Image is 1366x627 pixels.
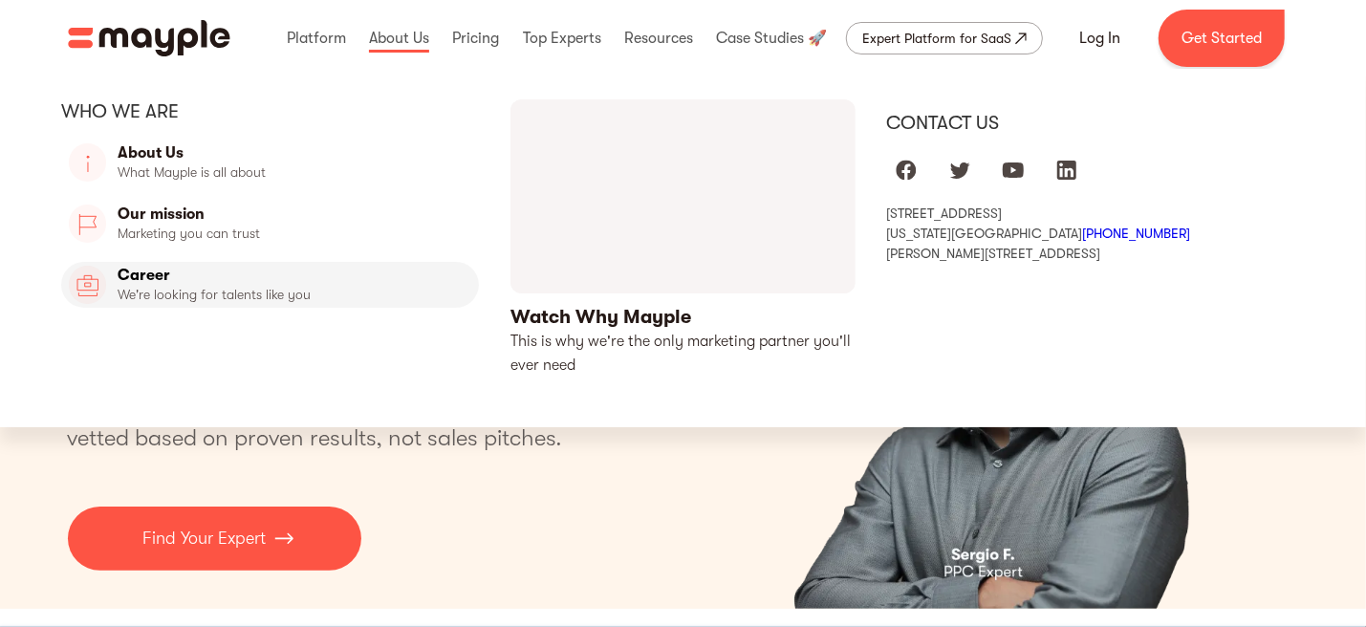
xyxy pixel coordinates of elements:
div: Resources [619,8,698,69]
a: Mayple at Facebook [887,151,925,189]
a: Mayple at Twitter [941,151,979,189]
div: וידג'ט של צ'אט [1023,406,1366,627]
div: Expert Platform for SaaS [862,27,1011,50]
a: Mayple at Youtube [994,151,1032,189]
a: [PHONE_NUMBER] [1083,226,1191,241]
a: Log In [1056,15,1143,61]
a: open lightbox [510,99,856,378]
p: Find Your Expert [143,526,267,551]
a: home [68,20,230,56]
img: youtube logo [1002,159,1025,182]
div: Top Experts [518,8,606,69]
div: About Us [364,8,434,69]
img: linkedIn [1055,159,1078,182]
div: [STREET_ADDRESS] [US_STATE][GEOGRAPHIC_DATA] [PERSON_NAME][STREET_ADDRESS] [887,205,1305,262]
img: facebook logo [895,159,918,182]
img: Mayple logo [68,20,230,56]
div: Pricing [447,8,504,69]
div: Contact us [887,111,1305,136]
iframe: Chat Widget [1023,406,1366,627]
div: Who we are [61,99,479,124]
img: twitter logo [948,159,971,182]
a: Find Your Expert [68,507,361,571]
a: Expert Platform for SaaS [846,22,1043,54]
div: Platform [282,8,351,69]
a: Mayple at LinkedIn [1048,151,1086,189]
a: Get Started [1159,10,1285,67]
